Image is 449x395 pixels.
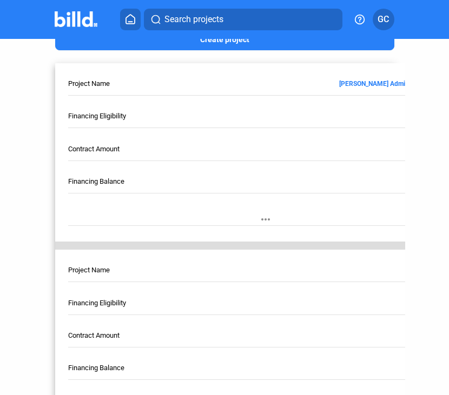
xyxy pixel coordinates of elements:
span: Create project [200,34,249,45]
button: GC [373,9,394,30]
mat-icon: more_horiz [259,213,272,226]
button: Search projects [144,9,342,30]
span: Search projects [164,13,223,26]
img: Billd Company Logo [55,11,97,27]
span: GC [378,13,389,26]
button: Create project [55,29,394,50]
